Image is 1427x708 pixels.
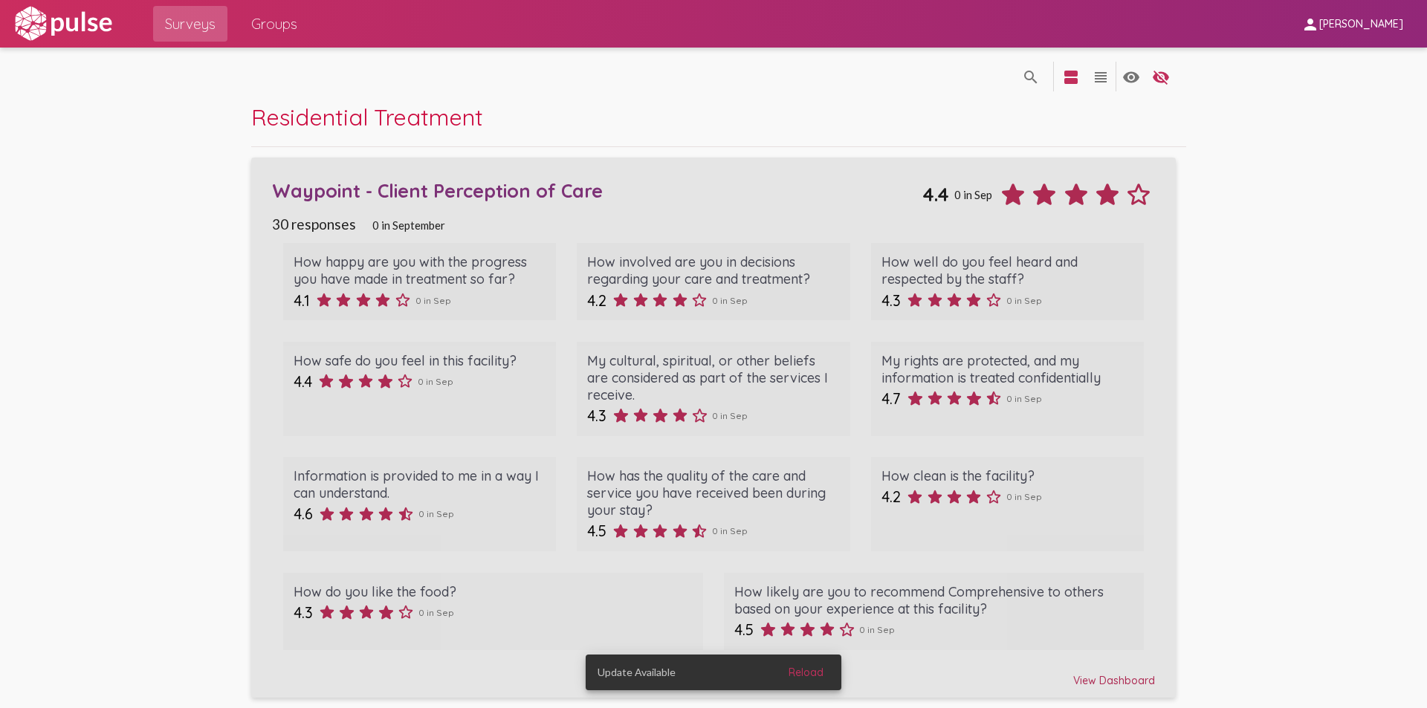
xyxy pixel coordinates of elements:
img: white-logo.svg [12,5,114,42]
span: [PERSON_NAME] [1319,18,1403,31]
div: Waypoint - Client Perception of Care [272,179,922,202]
span: 0 in Sep [418,607,454,618]
div: View Dashboard [272,660,1154,687]
span: 4.1 [294,291,310,310]
span: Reload [789,666,823,679]
span: 4.4 [922,183,949,206]
mat-icon: language [1152,68,1170,86]
mat-icon: language [1092,68,1110,86]
span: Update Available [598,665,676,680]
mat-icon: language [1062,68,1080,86]
div: How safe do you feel in this facility? [294,352,546,369]
span: 4.5 [734,620,754,639]
span: Groups [251,10,297,37]
div: How involved are you in decisions regarding your care and treatment? [587,253,839,288]
mat-icon: person [1301,16,1319,33]
span: 4.6 [294,504,313,523]
span: Surveys [165,10,216,37]
button: Reload [777,659,835,686]
button: language [1056,62,1086,91]
span: 4.3 [587,406,606,425]
span: 0 in Sep [954,188,992,201]
div: How clean is the facility? [881,467,1133,484]
div: How has the quality of the care and service you have received been during your stay? [587,467,839,519]
mat-icon: language [1122,68,1140,86]
button: language [1146,62,1176,91]
span: 0 in Sep [712,295,748,306]
span: 0 in Sep [415,295,451,306]
span: 4.2 [587,291,606,310]
button: language [1016,62,1046,91]
span: 4.3 [294,603,313,622]
a: Groups [239,6,309,42]
span: 30 responses [272,215,356,233]
button: language [1116,62,1146,91]
button: language [1086,62,1116,91]
div: How do you like the food? [294,583,693,600]
span: 0 in Sep [1006,491,1042,502]
div: How happy are you with the progress you have made in treatment so far? [294,253,546,288]
span: 0 in September [372,218,445,232]
span: 4.7 [881,389,901,408]
a: Surveys [153,6,227,42]
div: How likely are you to recommend Comprehensive to others based on your experience at this facility? [734,583,1133,617]
a: Waypoint - Client Perception of Care4.40 in Sep30 responses0 in SeptemberHow happy are you with t... [251,157,1176,698]
span: 0 in Sep [418,376,453,387]
div: Information is provided to me in a way I can understand. [294,467,546,501]
button: [PERSON_NAME] [1290,10,1415,37]
span: Residential Treatment [251,103,483,131]
span: 0 in Sep [712,410,748,421]
mat-icon: language [1022,68,1040,86]
span: 4.5 [587,522,606,540]
span: 0 in Sep [1006,295,1042,306]
span: 0 in Sep [859,624,895,635]
span: 4.2 [881,487,901,506]
span: 0 in Sep [1006,393,1042,404]
div: How well do you feel heard and respected by the staff? [881,253,1133,288]
span: 4.4 [294,372,312,391]
span: 0 in Sep [418,508,454,519]
span: 4.3 [881,291,901,310]
div: My cultural, spiritual, or other beliefs are considered as part of the services I receive. [587,352,839,403]
div: My rights are protected, and my information is treated confidentially [881,352,1133,386]
span: 0 in Sep [712,525,748,536]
